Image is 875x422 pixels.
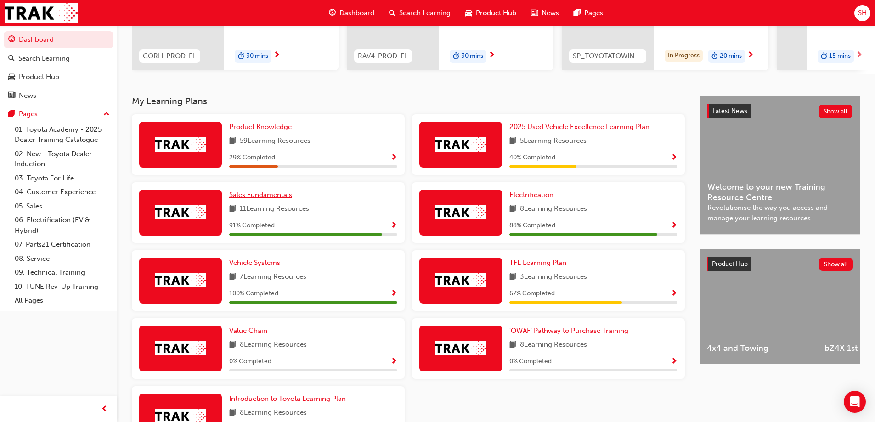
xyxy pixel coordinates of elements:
[435,205,486,219] img: Trak
[238,51,244,62] span: duration-icon
[399,8,451,18] span: Search Learning
[488,51,495,60] span: next-icon
[240,339,307,351] span: 8 Learning Resources
[8,92,15,100] span: news-icon
[240,271,306,283] span: 7 Learning Resources
[19,72,59,82] div: Product Hub
[476,8,516,18] span: Product Hub
[531,7,538,19] span: news-icon
[382,4,458,23] a: search-iconSearch Learning
[229,288,278,299] span: 100 % Completed
[509,220,555,231] span: 88 % Completed
[712,260,748,268] span: Product Hub
[4,106,113,123] button: Pages
[8,73,15,81] span: car-icon
[700,249,817,364] a: 4x4 and Towing
[509,122,653,132] a: 2025 Used Vehicle Excellence Learning Plan
[5,3,78,23] img: Trak
[707,257,853,271] a: Product HubShow all
[339,8,374,18] span: Dashboard
[11,185,113,199] a: 04. Customer Experience
[11,199,113,214] a: 05. Sales
[390,154,397,162] span: Show Progress
[707,343,809,354] span: 4x4 and Towing
[509,135,516,147] span: book-icon
[11,237,113,252] a: 07. Parts21 Certification
[229,135,236,147] span: book-icon
[229,203,236,215] span: book-icon
[509,152,555,163] span: 40 % Completed
[390,220,397,231] button: Show Progress
[229,407,236,419] span: book-icon
[829,51,851,62] span: 15 mins
[453,51,459,62] span: duration-icon
[509,326,632,336] a: 'OWAF' Pathway to Purchase Training
[229,394,350,404] a: Introduction to Toyota Learning Plan
[524,4,566,23] a: news-iconNews
[520,271,587,283] span: 3 Learning Resources
[509,190,557,200] a: Electrification
[509,356,552,367] span: 0 % Completed
[229,326,271,336] a: Value Chain
[747,51,754,60] span: next-icon
[509,339,516,351] span: book-icon
[4,50,113,67] a: Search Learning
[509,191,553,199] span: Electrification
[509,203,516,215] span: book-icon
[665,50,703,62] div: In Progress
[18,53,70,64] div: Search Learning
[4,29,113,106] button: DashboardSearch LearningProduct HubNews
[229,191,292,199] span: Sales Fundamentals
[229,122,295,132] a: Product Knowledge
[844,391,866,413] div: Open Intercom Messenger
[461,51,483,62] span: 30 mins
[821,51,827,62] span: duration-icon
[509,288,555,299] span: 67 % Completed
[8,55,15,63] span: search-icon
[143,51,197,62] span: CORH-PROD-EL
[509,326,628,335] span: 'OWAF' Pathway to Purchase Training
[435,137,486,152] img: Trak
[229,190,296,200] a: Sales Fundamentals
[8,110,15,118] span: pages-icon
[240,407,307,419] span: 8 Learning Resources
[671,358,677,366] span: Show Progress
[520,339,587,351] span: 8 Learning Resources
[103,108,110,120] span: up-icon
[273,51,280,60] span: next-icon
[671,290,677,298] span: Show Progress
[240,203,309,215] span: 11 Learning Resources
[229,326,267,335] span: Value Chain
[4,87,113,104] a: News
[856,51,863,60] span: next-icon
[155,341,206,355] img: Trak
[11,123,113,147] a: 01. Toyota Academy - 2025 Dealer Training Catalogue
[132,96,685,107] h3: My Learning Plans
[390,222,397,230] span: Show Progress
[707,203,852,223] span: Revolutionise the way you access and manage your learning resources.
[566,4,610,23] a: pages-iconPages
[509,259,566,267] span: TFL Learning Plan
[101,404,108,415] span: prev-icon
[465,7,472,19] span: car-icon
[720,51,742,62] span: 20 mins
[707,104,852,118] a: Latest NewsShow all
[19,90,36,101] div: News
[671,356,677,367] button: Show Progress
[671,288,677,299] button: Show Progress
[520,203,587,215] span: 8 Learning Resources
[390,358,397,366] span: Show Progress
[229,394,346,403] span: Introduction to Toyota Learning Plan
[240,135,310,147] span: 59 Learning Resources
[229,356,271,367] span: 0 % Completed
[11,293,113,308] a: All Pages
[573,51,643,62] span: SP_TOYOTATOWING_0424
[4,68,113,85] a: Product Hub
[329,7,336,19] span: guage-icon
[584,8,603,18] span: Pages
[11,147,113,171] a: 02. New - Toyota Dealer Induction
[671,222,677,230] span: Show Progress
[671,220,677,231] button: Show Progress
